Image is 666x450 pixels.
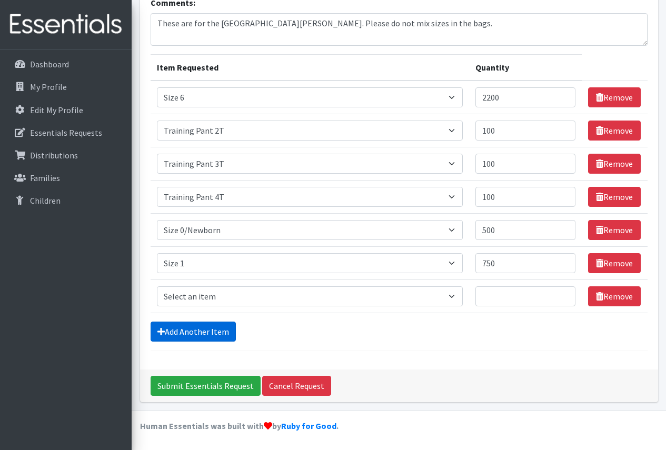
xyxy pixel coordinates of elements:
p: My Profile [30,82,67,92]
th: Item Requested [151,55,469,81]
a: Essentials Requests [4,122,127,143]
a: Remove [588,253,641,273]
a: My Profile [4,76,127,97]
a: Remove [588,154,641,174]
th: Quantity [469,55,582,81]
a: Families [4,167,127,188]
p: Distributions [30,150,78,161]
p: Essentials Requests [30,127,102,138]
a: Remove [588,187,641,207]
p: Children [30,195,61,206]
img: HumanEssentials [4,7,127,42]
a: Remove [588,220,641,240]
a: Remove [588,87,641,107]
input: Submit Essentials Request [151,376,261,396]
a: Dashboard [4,54,127,75]
a: Cancel Request [262,376,331,396]
p: Families [30,173,60,183]
a: Remove [588,286,641,306]
a: Add Another Item [151,322,236,342]
strong: Human Essentials was built with by . [140,421,339,431]
a: Children [4,190,127,211]
p: Edit My Profile [30,105,83,115]
a: Distributions [4,145,127,166]
a: Edit My Profile [4,99,127,121]
p: Dashboard [30,59,69,69]
a: Remove [588,121,641,141]
a: Ruby for Good [281,421,336,431]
